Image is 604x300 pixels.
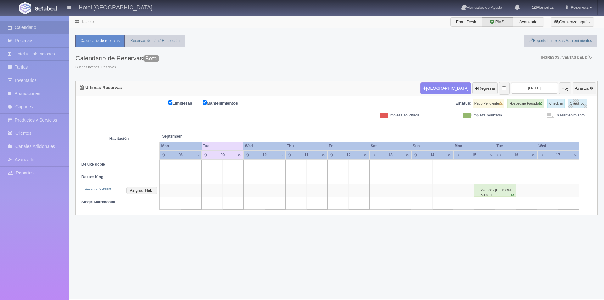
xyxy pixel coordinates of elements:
[143,55,159,62] span: Beta
[216,152,229,158] div: 09
[159,142,202,150] th: Mon
[342,152,355,158] div: 12
[341,113,424,118] div: Limpieza solicitada
[81,200,115,204] b: Single Matrimonial
[75,35,125,47] a: Calendario de reservas
[510,152,523,158] div: 16
[203,99,247,106] label: Mantenimientos
[168,100,172,105] input: Limpiezas
[85,187,111,191] a: Reserva: 270880
[559,82,571,94] button: Hoy
[473,99,504,108] label: Pago Pendiente
[81,162,105,167] b: Deluxe doble
[537,142,579,150] th: Wed
[202,142,244,150] th: Tue
[420,82,471,94] button: [GEOGRAPHIC_DATA]
[75,65,159,70] span: Buenas noches, Reservas.
[35,6,57,11] img: Getabed
[258,152,271,158] div: 10
[168,99,202,106] label: Limpiezas
[19,2,31,14] img: Getabed
[125,35,185,47] a: Reservas del día / Recepción
[468,152,481,158] div: 15
[568,99,587,108] label: Check-out
[541,55,592,59] span: Ingresos / Ventas del día
[369,142,411,150] th: Sat
[472,82,498,94] button: Regresar
[327,142,369,150] th: Fri
[507,99,544,108] label: Hospedaje Pagado
[384,152,397,158] div: 13
[453,142,495,150] th: Mon
[424,113,507,118] div: Limpieza realizada
[243,142,285,150] th: Wed
[507,113,590,118] div: En Mantenimiento
[75,55,159,62] h3: Calendario de Reservas
[126,187,157,194] button: Asignar Hab.
[80,85,122,90] h4: Últimas Reservas
[482,17,513,27] label: PMS
[426,152,439,158] div: 14
[162,134,241,139] span: September
[513,17,544,27] label: Avanzado
[81,175,103,179] b: Deluxe King
[495,142,537,150] th: Tue
[450,17,482,27] label: Front Desk
[203,100,207,105] input: Mantenimientos
[551,17,594,27] button: ¡Comienza aquí!
[547,99,565,108] label: Check-in
[286,142,327,150] th: Thu
[174,152,187,158] div: 08
[474,184,516,197] div: 270880 / [PERSON_NAME]
[300,152,313,158] div: 11
[411,142,453,150] th: Sun
[81,20,94,24] a: Tablero
[552,152,565,158] div: 17
[455,100,471,106] label: Estatus:
[109,136,129,141] strong: Habitación
[532,5,554,10] b: Monedas
[573,82,596,94] button: Avanzar
[569,5,589,10] span: Reservas
[524,35,597,47] a: Reporte Limpiezas/Mantenimientos
[79,3,152,11] h4: Hotel [GEOGRAPHIC_DATA]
